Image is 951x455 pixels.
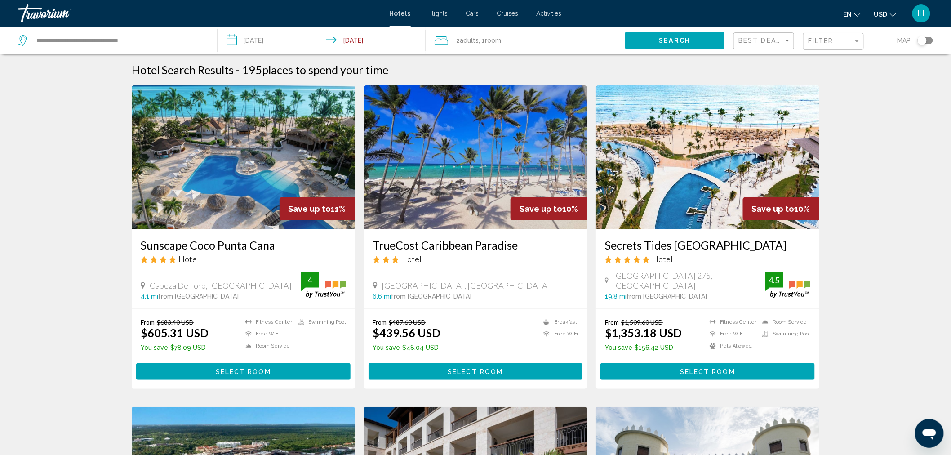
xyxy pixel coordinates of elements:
a: Cruises [497,10,519,17]
a: Secrets Tides [GEOGRAPHIC_DATA] [605,238,810,252]
span: places to spend your time [262,63,388,76]
span: Cars [466,10,479,17]
span: Search [659,37,691,45]
span: Save up to [752,204,795,214]
div: 4 [301,275,319,285]
a: Hotels [390,10,411,17]
a: Select Room [369,366,583,375]
span: Save up to [520,204,562,214]
button: Change language [844,8,861,21]
button: Select Room [136,363,351,380]
span: Cabeza De Toro, [GEOGRAPHIC_DATA] [150,281,292,290]
span: from [GEOGRAPHIC_DATA] [627,293,707,300]
span: [GEOGRAPHIC_DATA], [GEOGRAPHIC_DATA] [382,281,551,290]
span: Flights [429,10,448,17]
p: $48.04 USD [373,344,441,351]
span: from [GEOGRAPHIC_DATA] [158,293,239,300]
button: Select Room [369,363,583,380]
button: Search [625,32,725,49]
span: - [236,63,240,76]
button: Travelers: 2 adults, 0 children [426,27,625,54]
span: Select Room [216,368,271,375]
img: trustyou-badge.svg [765,272,810,298]
span: You save [373,344,400,351]
button: Select Room [600,363,815,380]
li: Free WiFi [241,330,293,338]
span: Hotel [401,254,422,264]
div: 4 star Hotel [141,254,346,264]
button: Toggle map [911,36,933,45]
del: $683.40 USD [157,318,194,326]
div: 5 star Hotel [605,254,810,264]
span: 2 [456,34,479,47]
a: Sunscape Coco Punta Cana [141,238,346,252]
span: Map [898,34,911,47]
img: Hotel image [364,85,587,229]
h2: 195 [242,63,388,76]
h3: TrueCost Caribbean Paradise [373,238,578,252]
iframe: Button to launch messaging window [915,419,944,448]
button: Check-in date: Sep 10, 2025 Check-out date: Sep 14, 2025 [218,27,426,54]
a: Travorium [18,4,381,22]
del: $1,509.60 USD [621,318,663,326]
span: Filter [808,37,834,45]
span: 4.1 mi [141,293,158,300]
div: 10% [511,197,587,220]
span: USD [874,11,888,18]
ins: $605.31 USD [141,326,209,339]
button: User Menu [910,4,933,23]
li: Free WiFi [705,330,758,338]
div: 4.5 [765,275,783,285]
span: Select Room [448,368,503,375]
li: Swimming Pool [758,330,810,338]
button: Change currency [874,8,896,21]
span: From [605,318,619,326]
li: Room Service [241,342,293,350]
span: Best Deals [738,37,786,44]
img: Hotel image [596,85,819,229]
span: You save [141,344,168,351]
li: Fitness Center [241,318,293,326]
button: Filter [803,32,864,51]
img: trustyou-badge.svg [301,272,346,298]
span: Save up to [289,204,331,214]
span: Select Room [680,368,735,375]
h1: Hotel Search Results [132,63,234,76]
div: 11% [280,197,355,220]
span: From [141,318,155,326]
span: 6.6 mi [373,293,391,300]
span: en [844,11,852,18]
a: Activities [537,10,562,17]
li: Swimming Pool [293,318,346,326]
li: Room Service [758,318,810,326]
span: Room [485,37,501,44]
del: $487.60 USD [389,318,426,326]
li: Fitness Center [705,318,758,326]
span: Adults [460,37,479,44]
p: $78.09 USD [141,344,209,351]
mat-select: Sort by [738,37,791,45]
span: IH [918,9,925,18]
span: , 1 [479,34,501,47]
li: Breakfast [539,318,578,326]
a: Select Room [136,366,351,375]
ins: $439.56 USD [373,326,441,339]
span: from [GEOGRAPHIC_DATA] [391,293,472,300]
span: From [373,318,387,326]
span: 19.8 mi [605,293,627,300]
span: Hotel [652,254,673,264]
img: Hotel image [132,85,355,229]
div: 10% [743,197,819,220]
p: $156.42 USD [605,344,682,351]
span: Hotel [178,254,199,264]
span: [GEOGRAPHIC_DATA] 275, [GEOGRAPHIC_DATA] [613,271,765,290]
ins: $1,353.18 USD [605,326,682,339]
